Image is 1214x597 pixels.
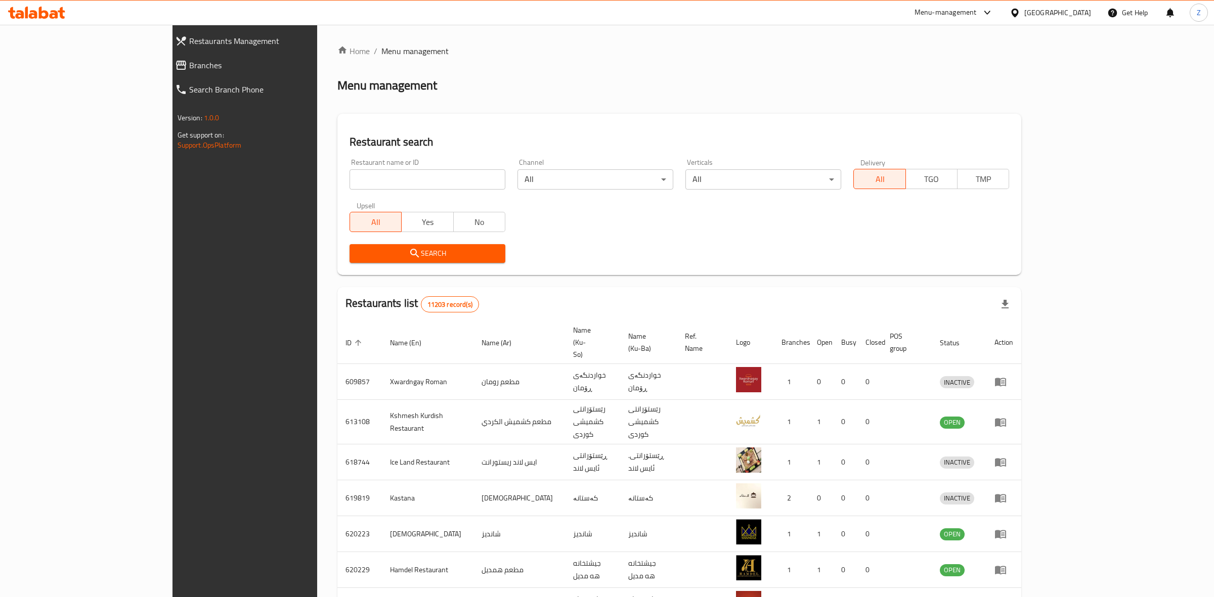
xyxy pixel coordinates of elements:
td: خواردنگەی ڕۆمان [565,364,620,400]
img: Hamdel Restaurant [736,555,761,580]
a: Restaurants Management [167,29,375,53]
span: No [458,215,501,229]
img: Kshmesh Kurdish Restaurant [736,407,761,433]
td: 0 [833,444,857,480]
th: Closed [857,321,882,364]
button: Search [350,244,505,263]
td: کەستانە [565,480,620,516]
th: Branches [773,321,809,364]
img: Xwardngay Roman [736,367,761,392]
th: Logo [728,321,773,364]
td: 0 [857,516,882,552]
span: Status [940,337,973,349]
button: No [453,212,505,232]
th: Busy [833,321,857,364]
td: 0 [833,480,857,516]
td: کەستانە [620,480,677,516]
span: All [354,215,398,229]
td: Hamdel Restaurant [382,552,473,588]
span: Name (En) [390,337,435,349]
span: OPEN [940,564,965,576]
div: Menu [994,492,1013,504]
span: Search Branch Phone [189,83,367,96]
h2: Restaurant search [350,134,1009,150]
th: Open [809,321,833,364]
div: INACTIVE [940,376,974,388]
td: 0 [833,552,857,588]
th: Action [986,321,1021,364]
td: 0 [857,444,882,480]
span: OPEN [940,528,965,540]
span: Name (Ku-Ba) [628,330,665,354]
td: Kshmesh Kurdish Restaurant [382,400,473,444]
td: .ڕێستۆرانتی ئایس لاند [620,444,677,480]
span: TMP [962,172,1005,187]
td: 0 [833,364,857,400]
span: OPEN [940,417,965,428]
span: All [858,172,901,187]
td: Xwardngay Roman [382,364,473,400]
div: OPEN [940,528,965,540]
td: 0 [833,400,857,444]
td: شانديز [565,516,620,552]
div: All [685,169,841,190]
div: OPEN [940,564,965,576]
td: جيشتخانه هه مديل [565,552,620,588]
td: 1 [773,552,809,588]
span: Menu management [381,45,449,57]
td: رێستۆرانتی کشمیشى كوردى [565,400,620,444]
h2: Restaurants list [345,296,479,312]
td: ايس لاند ريستورانت [473,444,565,480]
td: 2 [773,480,809,516]
img: Ice Land Restaurant [736,447,761,473]
span: INACTIVE [940,456,974,468]
button: All [853,169,905,189]
td: مطعم كشميش الكردي [473,400,565,444]
span: Name (Ar) [482,337,525,349]
td: Ice Land Restaurant [382,444,473,480]
div: INACTIVE [940,456,974,469]
td: 1 [809,400,833,444]
h2: Menu management [337,77,437,94]
td: 1 [809,516,833,552]
td: 1 [773,364,809,400]
span: Z [1197,7,1201,18]
label: Upsell [357,202,375,209]
td: Kastana [382,480,473,516]
img: Kastana [736,483,761,509]
td: 0 [857,480,882,516]
td: ڕێستۆرانتی ئایس لاند [565,444,620,480]
span: Get support on: [178,128,224,142]
span: ID [345,337,365,349]
nav: breadcrumb [337,45,1021,57]
div: Menu [994,564,1013,576]
span: Name (Ku-So) [573,324,608,360]
td: 0 [809,480,833,516]
td: 0 [833,516,857,552]
td: 1 [773,400,809,444]
td: 0 [857,400,882,444]
td: 0 [809,364,833,400]
td: 1 [773,444,809,480]
div: Export file [993,292,1017,316]
span: INACTIVE [940,492,974,504]
a: Support.OpsPlatform [178,139,242,152]
div: All [517,169,673,190]
span: 11203 record(s) [421,300,479,309]
td: 1 [773,516,809,552]
div: Menu [994,416,1013,428]
div: Menu [994,456,1013,468]
td: مطعم رومان [473,364,565,400]
label: Delivery [860,159,886,166]
td: 1 [809,444,833,480]
div: Menu [994,376,1013,388]
td: شانديز [620,516,677,552]
td: [DEMOGRAPHIC_DATA] [473,480,565,516]
span: Yes [406,215,449,229]
span: Search [358,247,497,260]
div: INACTIVE [940,492,974,504]
div: OPEN [940,417,965,429]
button: TMP [957,169,1009,189]
button: All [350,212,402,232]
button: TGO [905,169,958,189]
